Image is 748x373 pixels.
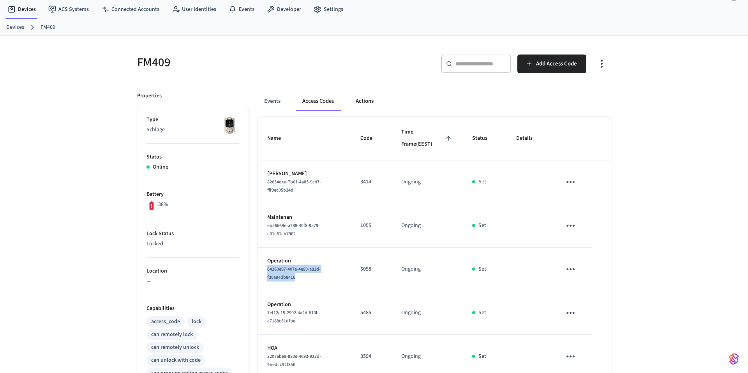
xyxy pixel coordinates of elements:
[267,344,342,352] p: HOA
[146,126,239,134] p: Schlage
[153,163,168,171] p: Online
[360,132,383,144] span: Code
[517,55,586,73] button: Add Access Code
[146,240,239,248] p: Locked
[146,267,239,275] p: Location
[258,92,611,111] div: ant example
[42,2,95,16] a: ACS Systems
[267,301,342,309] p: Operation
[267,132,291,144] span: Name
[360,352,383,361] p: 3594
[360,309,383,317] p: 5485
[146,230,239,238] p: Lock Status
[267,222,320,237] span: eb56669e-a288-40f8-9a79-c01c61cb7902
[2,2,42,16] a: Devices
[41,23,55,32] a: FM409
[192,318,201,326] div: lock
[222,2,261,16] a: Events
[536,59,577,69] span: Add Access Code
[220,116,239,135] img: Schlage Sense Smart Deadbolt with Camelot Trim, Front
[349,92,380,111] button: Actions
[267,179,321,194] span: 82634dca-7b01-4a85-9c07-fff9ec05b24d
[261,2,307,16] a: Developer
[296,92,340,111] button: Access Codes
[95,2,166,16] a: Connected Accounts
[360,265,383,273] p: 5058
[151,356,201,364] div: can unlock with code
[267,170,342,178] p: [PERSON_NAME]
[6,23,24,32] a: Devices
[166,2,222,16] a: User Identities
[146,153,239,161] p: Status
[146,277,239,285] p: —
[267,213,342,222] p: Maintenan
[401,126,453,151] span: Time Frame(EEST)
[472,132,497,144] span: Status
[360,222,383,230] p: 1055
[146,116,239,124] p: Type
[478,352,486,361] p: Set
[151,343,199,352] div: can remotely unlock
[151,331,193,339] div: can remotely lock
[478,222,486,230] p: Set
[267,257,342,265] p: Operation
[146,190,239,199] p: Battery
[146,304,239,313] p: Capabilities
[360,178,383,186] p: 3414
[267,310,320,324] span: 7ef12c15-2992-4a2d-810b-c7188c51dfbe
[729,353,739,365] img: SeamLogoGradient.69752ec5.svg
[258,92,287,111] button: Events
[478,309,486,317] p: Set
[267,266,321,281] span: 64260e97-407e-4e80-a81d-f30a94db8416
[267,353,321,368] span: 3207eb69-880e-4693-9a3d-9bedcc92f356
[137,92,162,100] p: Properties
[392,160,462,204] td: Ongoing
[392,291,462,335] td: Ongoing
[516,132,543,144] span: Details
[392,204,462,248] td: Ongoing
[392,248,462,291] td: Ongoing
[307,2,349,16] a: Settings
[478,178,486,186] p: Set
[158,201,168,209] p: 38%
[137,55,369,70] h5: FM409
[478,265,486,273] p: Set
[151,318,180,326] div: access_code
